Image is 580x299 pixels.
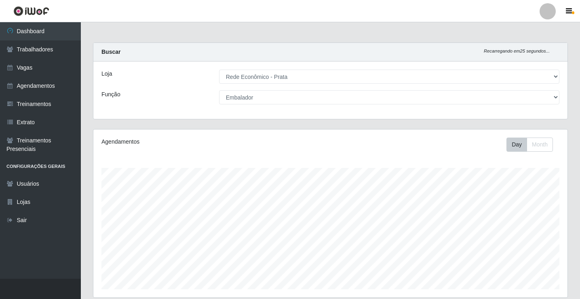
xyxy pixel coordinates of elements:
[101,138,285,146] div: Agendamentos
[101,49,120,55] strong: Buscar
[13,6,49,16] img: CoreUI Logo
[506,138,553,152] div: First group
[101,70,112,78] label: Loja
[506,138,527,152] button: Day
[101,90,120,99] label: Função
[484,49,550,53] i: Recarregando em 25 segundos...
[527,138,553,152] button: Month
[506,138,559,152] div: Toolbar with button groups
